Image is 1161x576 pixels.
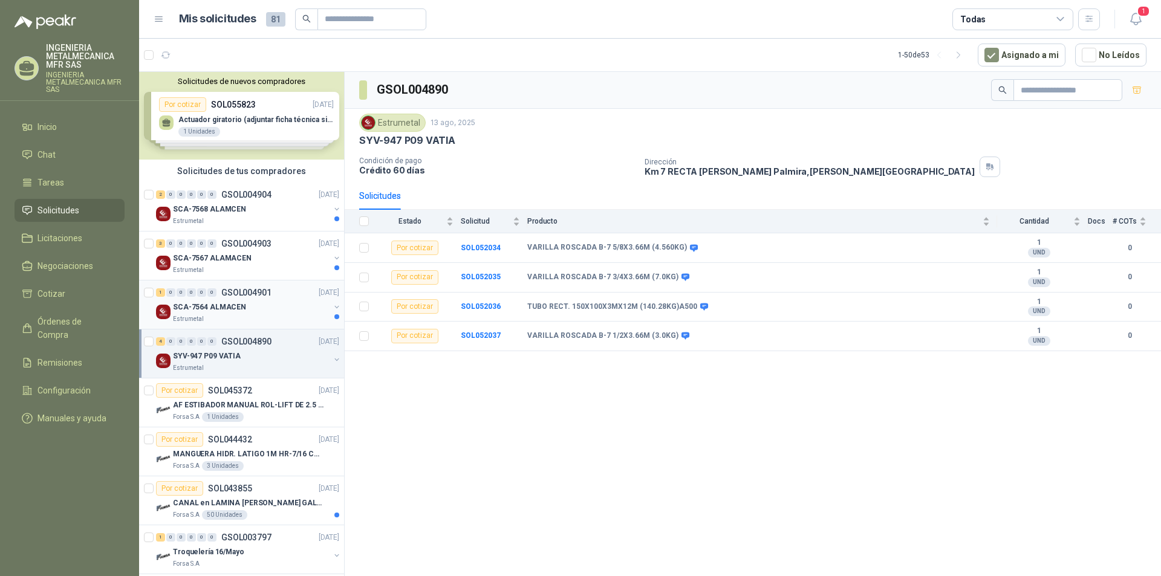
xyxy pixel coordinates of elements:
[177,288,186,297] div: 0
[359,165,635,175] p: Crédito 60 días
[319,483,339,494] p: [DATE]
[461,302,501,311] b: SOL052036
[377,80,450,99] h3: GSOL004890
[319,385,339,396] p: [DATE]
[156,190,165,199] div: 2
[978,44,1065,66] button: Asignado a mi
[15,115,125,138] a: Inicio
[527,210,997,233] th: Producto
[1125,8,1146,30] button: 1
[156,207,171,221] img: Company Logo
[208,484,252,493] p: SOL043855
[15,282,125,305] a: Cotizar
[461,331,501,340] a: SOL052037
[197,239,206,248] div: 0
[527,302,697,312] b: TUBO RECT. 150X100X3MX12M (140.28KG)A500
[156,334,342,373] a: 4 0 0 0 0 0 GSOL004890[DATE] Company LogoSYV-947 P09 VATIAEstrumetal
[15,254,125,277] a: Negociaciones
[187,337,196,346] div: 0
[179,10,256,28] h1: Mis solicitudes
[37,315,113,341] span: Órdenes de Compra
[15,379,125,402] a: Configuración
[156,337,165,346] div: 4
[139,427,344,476] a: Por cotizarSOL044432[DATE] Company LogoMANGUERA HIDR. LATIGO 1M HR-7/16 COPAS 1Forsa S.A3 Unidades
[177,533,186,542] div: 0
[1075,44,1146,66] button: No Leídos
[37,231,82,245] span: Licitaciones
[1113,330,1146,341] b: 0
[156,236,342,275] a: 3 0 0 0 0 0 GSOL004903[DATE] Company LogoSCA-7567 ALAMACENEstrumetal
[156,432,203,447] div: Por cotizar
[156,305,171,319] img: Company Logo
[461,273,501,281] a: SOL052035
[37,148,56,161] span: Chat
[376,217,444,225] span: Estado
[221,337,272,346] p: GSOL004890
[998,86,1007,94] span: search
[156,530,342,569] a: 1 0 0 0 0 0 GSOL003797[DATE] Company LogoTroquelería 16/MayoForsa S.A
[207,190,216,199] div: 0
[173,497,324,509] p: CANAL en LAMINA [PERSON_NAME] GALVANIZADO CALI. 18 1220 X 2240
[1113,301,1146,312] b: 0
[1113,242,1146,254] b: 0
[173,510,200,520] p: Forsa S.A
[156,500,171,515] img: Company Logo
[359,157,635,165] p: Condición de pago
[166,288,175,297] div: 0
[997,297,1081,307] b: 1
[173,412,200,422] p: Forsa S.A
[187,533,196,542] div: 0
[202,510,247,520] div: 50 Unidades
[1028,277,1050,287] div: UND
[173,302,246,313] p: SCA-7564 ALMACEN
[187,190,196,199] div: 0
[527,273,678,282] b: VARILLA ROSCADA B-7 3/4X3.66M (7.0KG)
[15,171,125,194] a: Tareas
[173,204,246,215] p: SCA-7568 ALAMCEN
[15,407,125,430] a: Manuales y ayuda
[527,243,687,253] b: VARILLA ROSCADA B-7 5/8X3.66M (4.560KG)
[197,288,206,297] div: 0
[960,13,986,26] div: Todas
[359,189,401,202] div: Solicitudes
[461,210,527,233] th: Solicitud
[221,288,272,297] p: GSOL004901
[1028,248,1050,257] div: UND
[37,412,106,425] span: Manuales y ayuda
[431,117,475,129] p: 13 ago, 2025
[997,326,1081,336] b: 1
[208,435,252,444] p: SOL044432
[391,241,438,255] div: Por cotizar
[37,204,79,217] span: Solicitudes
[1137,5,1150,17] span: 1
[997,268,1081,277] b: 1
[221,533,272,542] p: GSOL003797
[156,354,171,368] img: Company Logo
[173,448,324,460] p: MANGUERA HIDR. LATIGO 1M HR-7/16 COPAS 1
[173,363,204,373] p: Estrumetal
[197,337,206,346] div: 0
[37,287,65,300] span: Cotizar
[156,288,165,297] div: 1
[207,239,216,248] div: 0
[15,15,76,29] img: Logo peakr
[319,336,339,348] p: [DATE]
[156,239,165,248] div: 3
[37,259,93,273] span: Negociaciones
[187,239,196,248] div: 0
[319,238,339,250] p: [DATE]
[139,476,344,525] a: Por cotizarSOL043855[DATE] Company LogoCANAL en LAMINA [PERSON_NAME] GALVANIZADO CALI. 18 1220 X ...
[144,77,339,86] button: Solicitudes de nuevos compradores
[207,533,216,542] div: 0
[461,217,510,225] span: Solicitud
[156,187,342,226] a: 2 0 0 0 0 0 GSOL004904[DATE] Company LogoSCA-7568 ALAMCENEstrumetal
[197,533,206,542] div: 0
[359,134,455,147] p: SYV-947 P09 VATIA
[139,378,344,427] a: Por cotizarSOL045372[DATE] Company LogoAF ESTIBADOR MANUAL ROL-LIFT DE 2.5 TONForsa S.A1 Unidades
[156,481,203,496] div: Por cotizar
[1113,217,1137,225] span: # COTs
[221,239,272,248] p: GSOL004903
[359,114,426,132] div: Estrumetal
[173,400,324,411] p: AF ESTIBADOR MANUAL ROL-LIFT DE 2.5 TON
[1113,271,1146,283] b: 0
